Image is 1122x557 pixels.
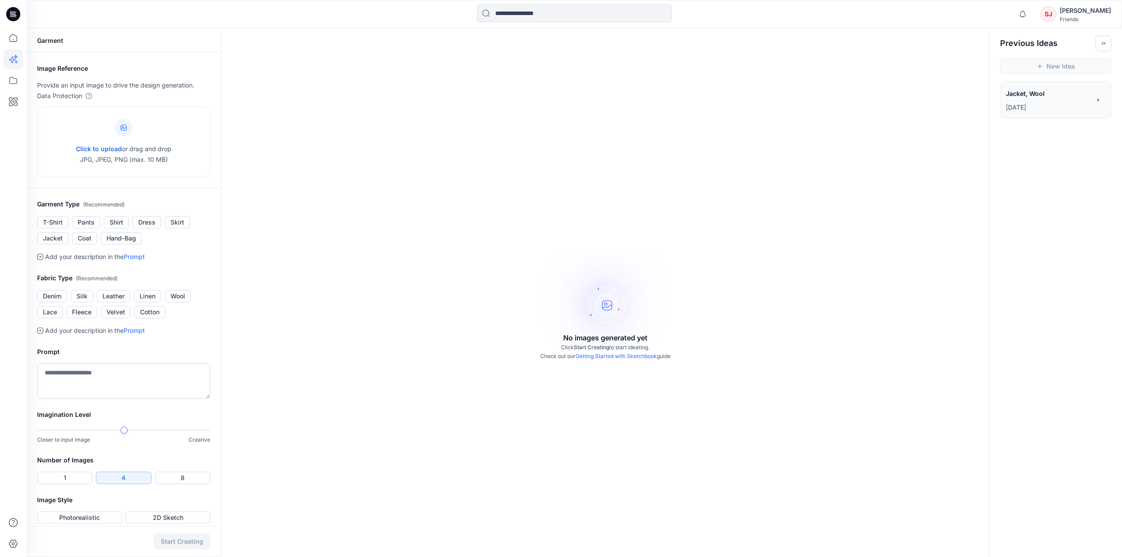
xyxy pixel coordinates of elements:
button: Wool [165,290,191,302]
button: Coat [72,232,97,244]
button: Jacket [37,232,68,244]
a: Getting Started with Sketchbook [576,353,657,359]
p: Closer to input image [37,435,90,444]
button: Cotton [134,306,165,318]
a: Prompt [124,253,145,260]
p: July 17, 2025 [1006,102,1091,113]
p: Add your description in the [45,325,145,336]
p: Provide an input image to drive the design generation. [37,80,210,91]
button: Pants [72,216,100,229]
p: or drag and drop JPG, JPEG, PNG (max. 10 MB) [76,144,171,165]
button: Leather [97,290,130,302]
h2: Prompt [37,347,210,357]
button: Lace [37,306,63,318]
button: Dress [133,216,161,229]
button: 8 [155,472,210,484]
h2: Previous Ideas [1000,38,1058,49]
button: 4 [96,472,151,484]
button: Hand-Bag [101,232,142,244]
span: Start Creating [574,344,609,351]
div: [PERSON_NAME] [1060,5,1111,16]
p: Data Protection [37,91,82,101]
a: Prompt [124,327,145,334]
span: Click to upload [76,145,122,153]
div: Friends [1060,16,1111,23]
span: ( Recommended ) [83,201,125,208]
h2: Garment Type [37,199,210,210]
h2: Number of Images [37,455,210,465]
p: Click to start ideating. Check out our guide [540,343,671,361]
h2: Image Reference [37,63,210,74]
button: Fleece [66,306,97,318]
button: Toggle idea bar [1095,35,1111,51]
button: Skirt [165,216,190,229]
button: T-Shirt [37,216,68,229]
button: 2D Sketch [125,511,210,524]
p: Add your description in the [45,252,145,262]
button: Linen [134,290,161,302]
h2: Imagination Level [37,409,210,420]
button: Photorealistic [37,511,122,524]
span: Jacket, Wool [1006,87,1090,100]
button: Silk [71,290,93,302]
div: SJ [1040,6,1056,22]
h2: Image Style [37,495,210,505]
button: Denim [37,290,67,302]
button: Shirt [104,216,129,229]
button: Velvet [101,306,131,318]
h2: Fabric Type [37,273,210,284]
p: No images generated yet [563,332,648,343]
button: 1 [37,472,92,484]
span: ( Recommended ) [76,275,118,282]
p: Creative [189,435,210,444]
